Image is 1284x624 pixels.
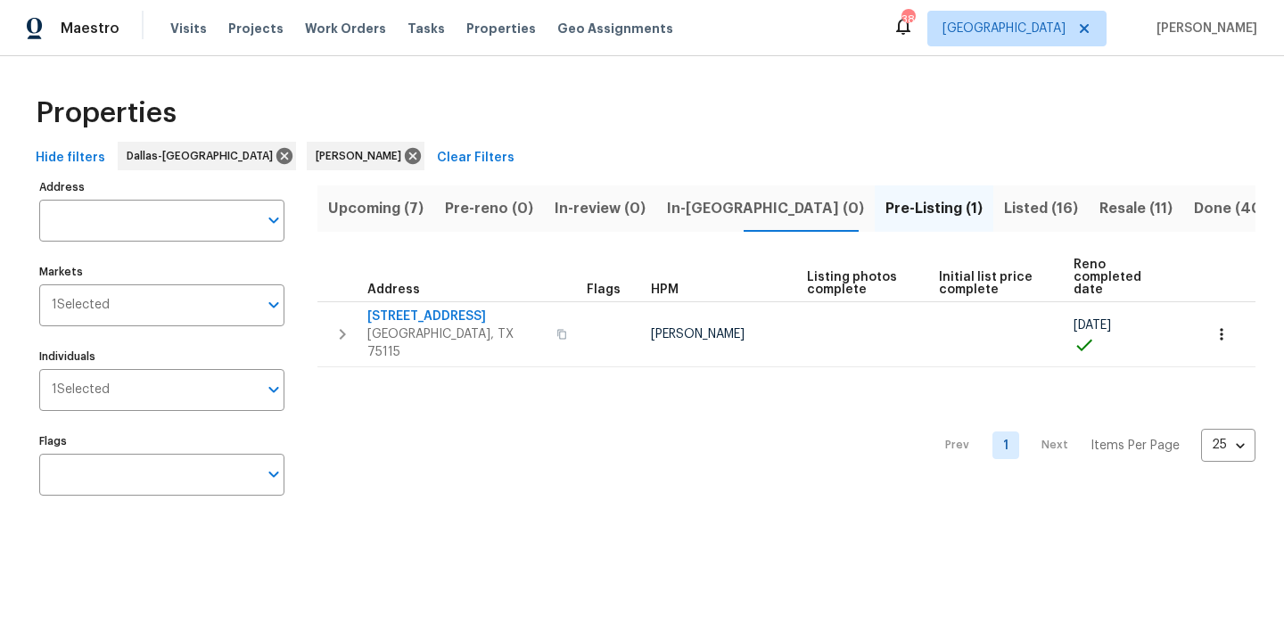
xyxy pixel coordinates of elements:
[367,283,420,296] span: Address
[36,147,105,169] span: Hide filters
[127,147,280,165] span: Dallas-[GEOGRAPHIC_DATA]
[367,325,546,361] span: [GEOGRAPHIC_DATA], TX 75115
[328,196,424,221] span: Upcoming (7)
[1074,259,1172,296] span: Reno completed date
[261,292,286,317] button: Open
[39,267,284,277] label: Markets
[307,142,424,170] div: [PERSON_NAME]
[807,271,909,296] span: Listing photos complete
[942,20,1066,37] span: [GEOGRAPHIC_DATA]
[52,298,110,313] span: 1 Selected
[651,328,745,341] span: [PERSON_NAME]
[992,431,1019,459] a: Goto page 1
[430,142,522,175] button: Clear Filters
[555,196,646,221] span: In-review (0)
[29,142,112,175] button: Hide filters
[407,22,445,35] span: Tasks
[305,20,386,37] span: Work Orders
[118,142,296,170] div: Dallas-[GEOGRAPHIC_DATA]
[445,196,533,221] span: Pre-reno (0)
[170,20,207,37] span: Visits
[39,436,284,447] label: Flags
[1194,196,1278,221] span: Done (400)
[52,382,110,398] span: 1 Selected
[39,182,284,193] label: Address
[667,196,864,221] span: In-[GEOGRAPHIC_DATA] (0)
[1149,20,1257,37] span: [PERSON_NAME]
[228,20,284,37] span: Projects
[36,104,177,122] span: Properties
[885,196,983,221] span: Pre-Listing (1)
[939,271,1042,296] span: Initial list price complete
[466,20,536,37] span: Properties
[316,147,408,165] span: [PERSON_NAME]
[437,147,514,169] span: Clear Filters
[39,351,284,362] label: Individuals
[587,283,621,296] span: Flags
[1091,437,1180,455] p: Items Per Page
[1004,196,1078,221] span: Listed (16)
[928,378,1255,513] nav: Pagination Navigation
[367,308,546,325] span: [STREET_ADDRESS]
[1201,422,1255,468] div: 25
[1099,196,1173,221] span: Resale (11)
[61,20,119,37] span: Maestro
[557,20,673,37] span: Geo Assignments
[1074,319,1111,332] span: [DATE]
[651,283,679,296] span: HPM
[261,377,286,402] button: Open
[261,462,286,487] button: Open
[261,208,286,233] button: Open
[901,11,914,29] div: 38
